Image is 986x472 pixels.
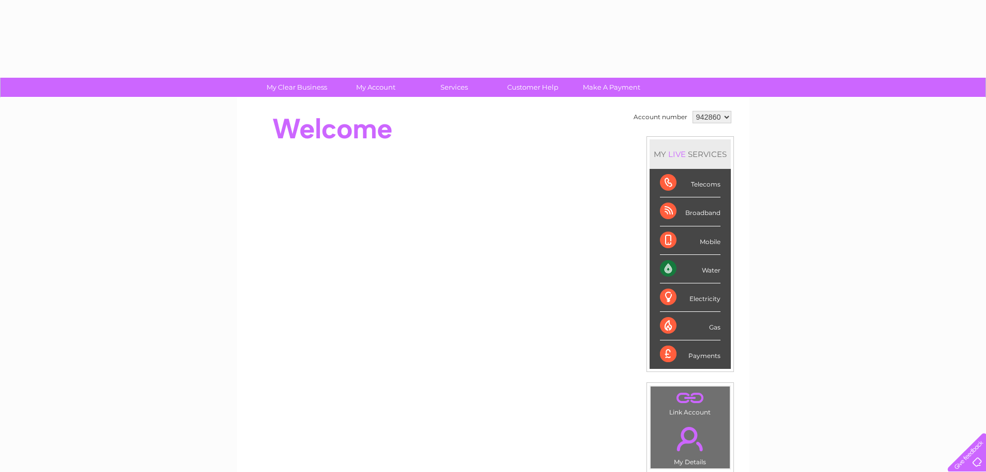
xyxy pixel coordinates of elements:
[650,418,730,469] td: My Details
[660,226,720,255] div: Mobile
[653,421,727,457] a: .
[411,78,497,97] a: Services
[333,78,418,97] a: My Account
[660,255,720,283] div: Water
[650,386,730,419] td: Link Account
[569,78,654,97] a: Make A Payment
[660,283,720,312] div: Electricity
[660,197,720,226] div: Broadband
[660,340,720,368] div: Payments
[254,78,340,97] a: My Clear Business
[653,389,727,407] a: .
[490,78,576,97] a: Customer Help
[666,149,688,159] div: LIVE
[660,312,720,340] div: Gas
[650,139,731,169] div: MY SERVICES
[631,108,690,126] td: Account number
[660,169,720,197] div: Telecoms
